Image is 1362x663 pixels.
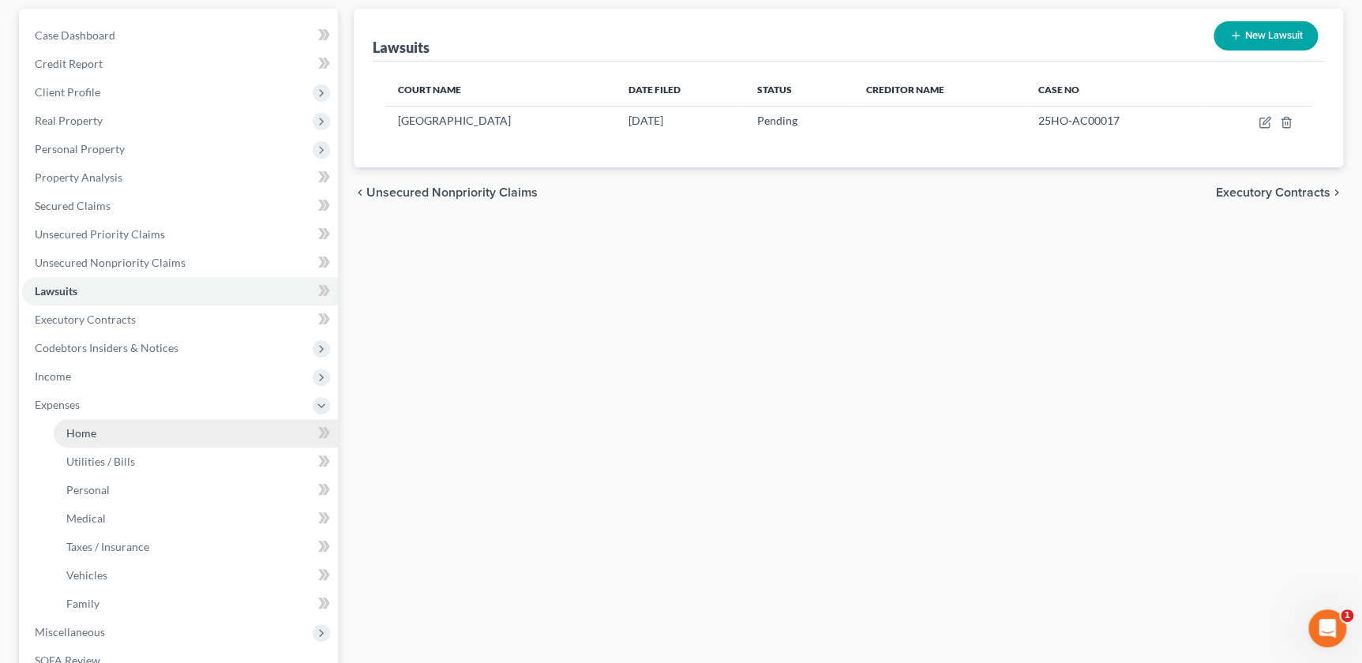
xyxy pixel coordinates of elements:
div: Lawsuits [373,38,430,57]
a: Secured Claims [22,192,338,220]
a: Executory Contracts [22,305,338,334]
button: chevron_left Unsecured Nonpriority Claims [354,186,538,199]
span: [DATE] [628,114,662,127]
span: Taxes / Insurance [66,540,149,553]
span: Lawsuits [35,284,77,298]
span: Medical [66,511,106,525]
span: Unsecured Nonpriority Claims [35,256,186,269]
span: Personal [66,483,110,496]
a: Property Analysis [22,163,338,192]
span: Family [66,597,99,610]
span: Real Property [35,114,103,127]
span: Utilities / Bills [66,455,135,468]
i: chevron_right [1330,186,1343,199]
a: Home [54,419,338,448]
span: Expenses [35,398,80,411]
span: Pending [756,114,797,127]
a: Case Dashboard [22,21,338,50]
button: New Lawsuit [1214,21,1318,51]
span: Property Analysis [35,170,122,184]
span: Unsecured Nonpriority Claims [366,186,538,199]
span: Date Filed [628,84,680,96]
span: Unsecured Priority Claims [35,227,165,241]
a: Unsecured Priority Claims [22,220,338,249]
a: Unsecured Nonpriority Claims [22,249,338,277]
a: Family [54,590,338,618]
span: Personal Property [35,142,125,155]
iframe: Intercom live chat [1308,609,1346,647]
a: Vehicles [54,561,338,590]
span: [GEOGRAPHIC_DATA] [398,114,511,127]
span: Miscellaneous [35,625,105,639]
span: Executory Contracts [1216,186,1330,199]
a: Personal [54,476,338,504]
a: Medical [54,504,338,533]
i: chevron_left [354,186,366,199]
a: Credit Report [22,50,338,78]
span: Court Name [398,84,461,96]
a: Utilities / Bills [54,448,338,476]
span: Case No [1037,84,1079,96]
span: Codebtors Insiders & Notices [35,341,178,354]
span: Vehicles [66,568,107,582]
span: 25HO-AC00017 [1037,114,1119,127]
span: Secured Claims [35,199,111,212]
span: Creditor Name [865,84,944,96]
span: Home [66,426,96,440]
a: Lawsuits [22,277,338,305]
span: 1 [1341,609,1353,622]
span: Client Profile [35,85,100,99]
a: Taxes / Insurance [54,533,338,561]
span: Income [35,369,71,383]
span: Credit Report [35,57,103,70]
span: Case Dashboard [35,28,115,42]
span: Status [756,84,791,96]
button: Executory Contracts chevron_right [1216,186,1343,199]
span: Executory Contracts [35,313,136,326]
